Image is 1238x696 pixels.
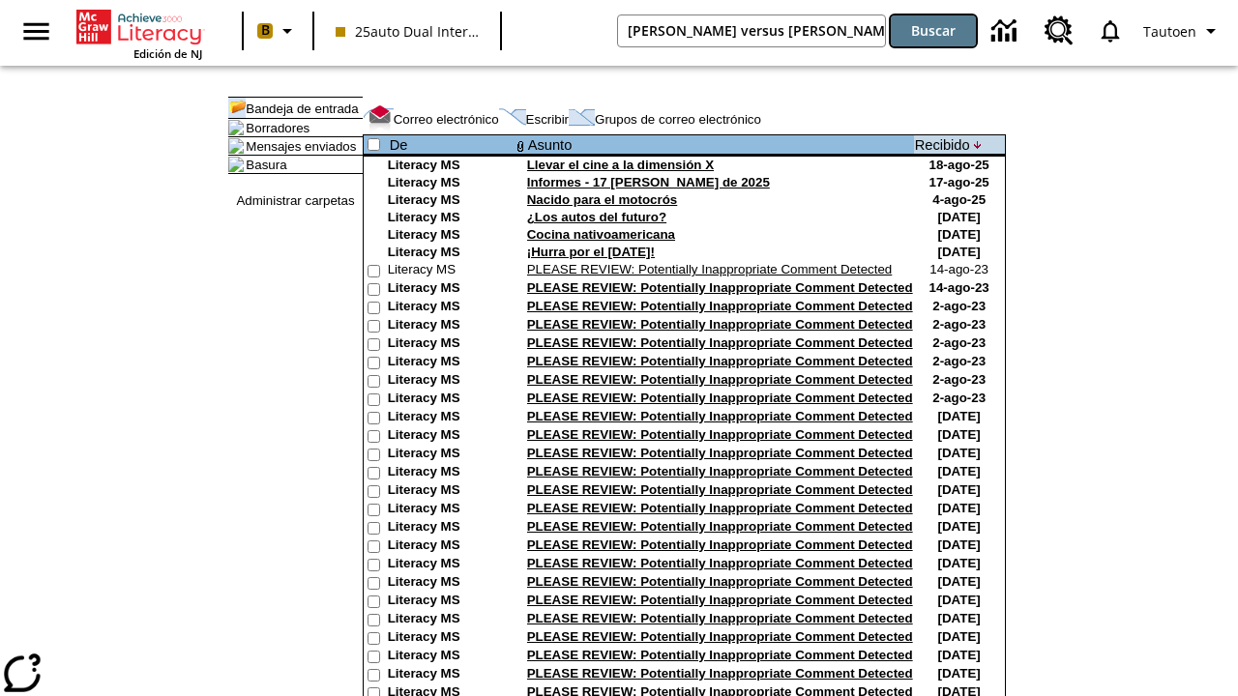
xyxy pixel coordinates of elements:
[527,482,913,497] a: PLEASE REVIEW: Potentially Inappropriate Comment Detected
[228,98,246,118] img: folder_icon_pick.gif
[388,409,514,427] td: Literacy MS
[388,227,514,245] td: Literacy MS
[938,666,981,681] nobr: [DATE]
[388,245,514,262] td: Literacy MS
[388,574,514,593] td: Literacy MS
[938,611,981,625] nobr: [DATE]
[228,120,244,135] img: folder_icon.gif
[527,227,675,242] a: Cocina nativoamericana
[527,556,913,570] a: PLEASE REVIEW: Potentially Inappropriate Comment Detected
[527,354,913,368] a: PLEASE REVIEW: Potentially Inappropriate Comment Detected
[527,175,770,189] a: Informes - 17 [PERSON_NAME] de 2025
[388,611,514,629] td: Literacy MS
[932,192,986,207] nobr: 4-ago-25
[388,537,514,556] td: Literacy MS
[929,175,989,189] nobr: 17-ago-25
[228,138,244,154] img: folder_icon.gif
[1033,5,1085,57] a: Centro de recursos, Se abrirá en una pestaña nueva.
[527,192,678,207] a: Nacido para el motocrós
[1135,14,1230,48] button: Perfil/Configuración
[527,317,913,332] a: PLEASE REVIEW: Potentially Inappropriate Comment Detected
[388,556,514,574] td: Literacy MS
[527,335,913,350] a: PLEASE REVIEW: Potentially Inappropriate Comment Detected
[388,446,514,464] td: Literacy MS
[932,335,986,350] nobr: 2-ago-23
[388,210,514,227] td: Literacy MS
[938,593,981,607] nobr: [DATE]
[388,427,514,446] td: Literacy MS
[250,14,307,48] button: Boost El color de la clase es melocotón. Cambiar el color de la clase.
[932,299,986,313] nobr: 2-ago-23
[527,611,913,625] a: PLEASE REVIEW: Potentially Inappropriate Comment Detected
[938,464,981,478] nobr: [DATE]
[228,157,244,172] img: folder_icon.gif
[527,158,714,172] a: Llevar el cine a la dimensión X
[388,335,514,354] td: Literacy MS
[527,666,913,681] a: PLEASE REVIEW: Potentially Inappropriate Comment Detected
[236,193,354,208] a: Administrar carpetas
[388,262,514,280] td: Literacy MS
[527,372,913,387] a: PLEASE REVIEW: Potentially Inappropriate Comment Detected
[388,629,514,648] td: Literacy MS
[527,574,913,589] a: PLEASE REVIEW: Potentially Inappropriate Comment Detected
[938,574,981,589] nobr: [DATE]
[527,519,913,534] a: PLEASE REVIEW: Potentially Inappropriate Comment Detected
[390,137,408,153] a: De
[527,299,913,313] a: PLEASE REVIEW: Potentially Inappropriate Comment Detected
[938,519,981,534] nobr: [DATE]
[526,112,569,127] a: Escribir
[932,354,986,368] nobr: 2-ago-23
[246,101,358,116] a: Bandeja de entrada
[932,317,986,332] nobr: 2-ago-23
[929,262,988,276] nobr: 14-ago-23
[527,464,913,478] a: PLEASE REVIEW: Potentially Inappropriate Comment Detected
[527,501,913,515] a: PLEASE REVIEW: Potentially Inappropriate Comment Detected
[891,15,976,46] button: Buscar
[246,158,286,172] a: Basura
[515,136,526,154] img: attach file
[932,372,986,387] nobr: 2-ago-23
[261,18,270,43] span: B
[938,537,981,552] nobr: [DATE]
[938,482,981,497] nobr: [DATE]
[388,519,514,537] td: Literacy MS
[938,446,981,460] nobr: [DATE]
[133,46,202,61] span: Edición de NJ
[388,192,514,210] td: Literacy MS
[528,137,573,153] a: Asunto
[527,629,913,644] a: PLEASE REVIEW: Potentially Inappropriate Comment Detected
[938,210,981,224] nobr: [DATE]
[915,137,970,153] a: Recibido
[76,6,202,61] div: Portada
[1143,21,1196,42] span: Tautoen
[527,537,913,552] a: PLEASE REVIEW: Potentially Inappropriate Comment Detected
[527,427,913,442] a: PLEASE REVIEW: Potentially Inappropriate Comment Detected
[388,593,514,611] td: Literacy MS
[8,3,65,60] button: Abrir el menú lateral
[388,175,514,192] td: Literacy MS
[929,280,989,295] nobr: 14-ago-23
[595,112,761,127] a: Grupos de correo electrónico
[388,648,514,666] td: Literacy MS
[938,629,981,644] nobr: [DATE]
[527,648,913,662] a: PLEASE REVIEW: Potentially Inappropriate Comment Detected
[527,245,655,259] a: ¡Hurra por el [DATE]!
[938,501,981,515] nobr: [DATE]
[932,391,986,405] nobr: 2-ago-23
[527,391,913,405] a: PLEASE REVIEW: Potentially Inappropriate Comment Detected
[527,409,913,423] a: PLEASE REVIEW: Potentially Inappropriate Comment Detected
[1085,6,1135,56] a: Notificaciones
[336,21,479,42] span: 25auto Dual International
[388,391,514,409] td: Literacy MS
[527,593,913,607] a: PLEASE REVIEW: Potentially Inappropriate Comment Detected
[527,210,666,224] a: ¿Los autos del futuro?
[388,158,514,175] td: Literacy MS
[388,280,514,299] td: Literacy MS
[938,648,981,662] nobr: [DATE]
[527,446,913,460] a: PLEASE REVIEW: Potentially Inappropriate Comment Detected
[527,262,893,276] a: PLEASE REVIEW: Potentially Inappropriate Comment Detected
[980,5,1033,58] a: Centro de información
[388,666,514,684] td: Literacy MS
[388,299,514,317] td: Literacy MS
[388,354,514,372] td: Literacy MS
